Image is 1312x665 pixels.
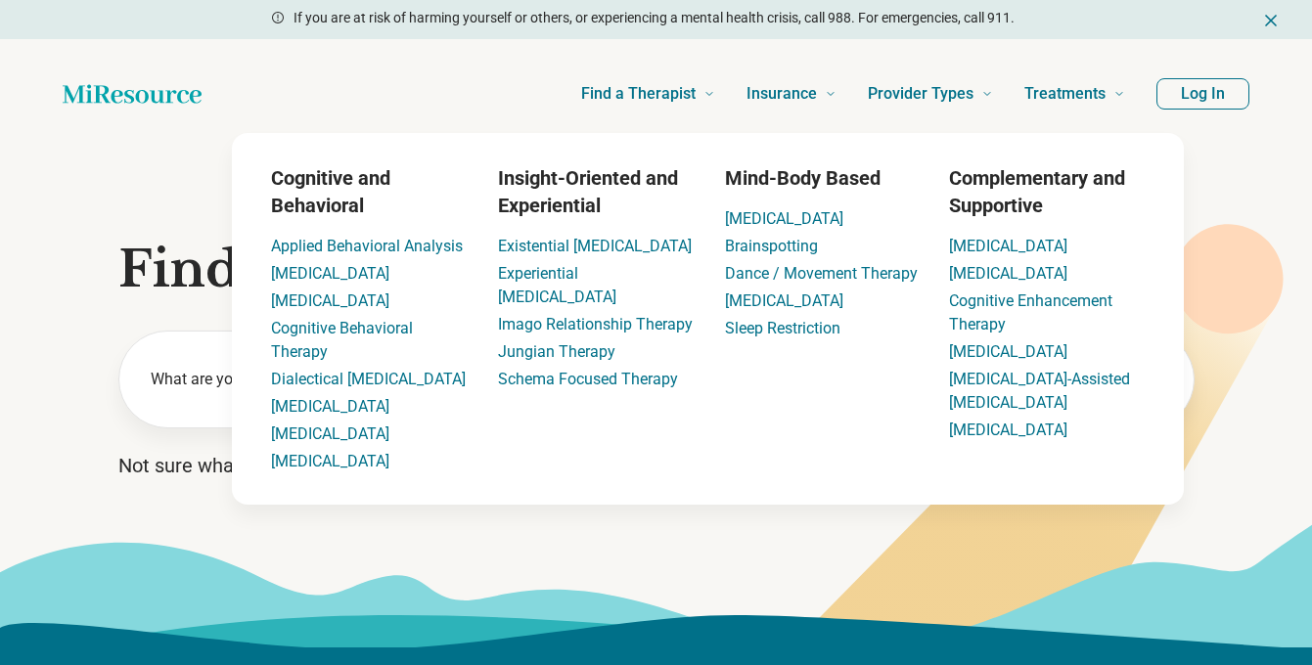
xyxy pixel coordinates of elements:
[949,291,1112,333] a: Cognitive Enhancement Therapy
[271,319,413,361] a: Cognitive Behavioral Therapy
[114,133,1301,505] div: Treatments
[498,264,616,306] a: Experiential [MEDICAL_DATA]
[63,74,202,113] a: Home page
[949,421,1067,439] a: [MEDICAL_DATA]
[1156,78,1249,110] button: Log In
[1261,8,1281,31] button: Dismiss
[949,370,1130,412] a: [MEDICAL_DATA]-Assisted [MEDICAL_DATA]
[498,237,692,255] a: Existential [MEDICAL_DATA]
[949,237,1067,255] a: [MEDICAL_DATA]
[725,319,840,337] a: Sleep Restriction
[725,209,843,228] a: [MEDICAL_DATA]
[746,80,817,108] span: Insurance
[498,164,694,219] h3: Insight-Oriented and Experiential
[498,342,615,361] a: Jungian Therapy
[725,264,918,283] a: Dance / Movement Therapy
[949,342,1067,361] a: [MEDICAL_DATA]
[868,55,993,133] a: Provider Types
[1024,80,1106,108] span: Treatments
[725,237,818,255] a: Brainspotting
[746,55,837,133] a: Insurance
[581,80,696,108] span: Find a Therapist
[581,55,715,133] a: Find a Therapist
[271,452,389,470] a: [MEDICAL_DATA]
[949,164,1145,219] h3: Complementary and Supportive
[271,424,389,443] a: [MEDICAL_DATA]
[271,237,463,255] a: Applied Behavioral Analysis
[725,291,843,310] a: [MEDICAL_DATA]
[725,164,918,192] h3: Mind-Body Based
[271,291,389,310] a: [MEDICAL_DATA]
[271,264,389,283] a: [MEDICAL_DATA]
[271,397,389,416] a: [MEDICAL_DATA]
[949,264,1067,283] a: [MEDICAL_DATA]
[498,370,678,388] a: Schema Focused Therapy
[498,315,693,333] a: Imago Relationship Therapy
[271,370,466,388] a: Dialectical [MEDICAL_DATA]
[1024,55,1125,133] a: Treatments
[271,164,467,219] h3: Cognitive and Behavioral
[868,80,973,108] span: Provider Types
[294,8,1015,28] p: If you are at risk of harming yourself or others, or experiencing a mental health crisis, call 98...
